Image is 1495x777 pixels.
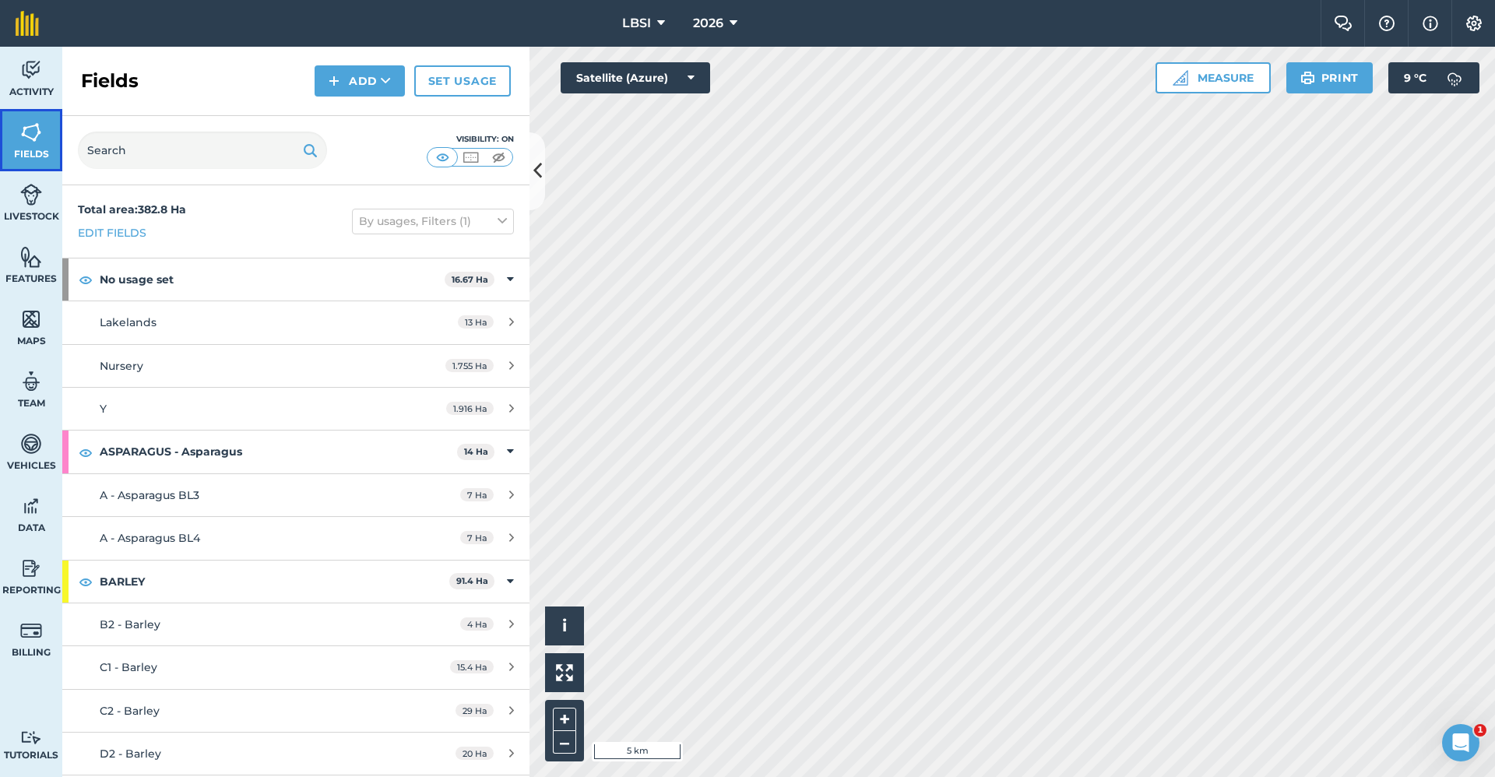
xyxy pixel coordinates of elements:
[1173,70,1188,86] img: Ruler icon
[1439,62,1470,93] img: svg+xml;base64,PD94bWwgdmVyc2lvbj0iMS4wIiBlbmNvZGluZz0idXRmLTgiPz4KPCEtLSBHZW5lcmF0b3I6IEFkb2JlIE...
[16,11,39,36] img: fieldmargin Logo
[1442,724,1479,761] iframe: Intercom live chat
[1465,16,1483,31] img: A cog icon
[62,345,529,387] a: Nursery1.755 Ha
[62,474,529,516] a: A - Asparagus BL37 Ha
[78,132,327,169] input: Search
[100,402,107,416] span: Y
[20,730,42,745] img: svg+xml;base64,PD94bWwgdmVyc2lvbj0iMS4wIiBlbmNvZGluZz0idXRmLTgiPz4KPCEtLSBHZW5lcmF0b3I6IEFkb2JlIE...
[464,446,488,457] strong: 14 Ha
[100,431,457,473] strong: ASPARAGUS - Asparagus
[100,531,200,545] span: A - Asparagus BL4
[20,308,42,331] img: svg+xml;base64,PHN2ZyB4bWxucz0iaHR0cDovL3d3dy53My5vcmcvMjAwMC9zdmciIHdpZHRoPSI1NiIgaGVpZ2h0PSI2MC...
[78,202,186,216] strong: Total area : 382.8 Ha
[460,488,494,501] span: 7 Ha
[561,62,710,93] button: Satellite (Azure)
[1404,62,1426,93] span: 9 ° C
[1388,62,1479,93] button: 9 °C
[20,619,42,642] img: svg+xml;base64,PD94bWwgdmVyc2lvbj0iMS4wIiBlbmNvZGluZz0idXRmLTgiPz4KPCEtLSBHZW5lcmF0b3I6IEFkb2JlIE...
[329,72,339,90] img: svg+xml;base64,PHN2ZyB4bWxucz0iaHR0cDovL3d3dy53My5vcmcvMjAwMC9zdmciIHdpZHRoPSIxNCIgaGVpZ2h0PSIyNC...
[1156,62,1271,93] button: Measure
[62,301,529,343] a: Lakelands13 Ha
[553,708,576,731] button: +
[489,149,508,165] img: svg+xml;base64,PHN2ZyB4bWxucz0iaHR0cDovL3d3dy53My5vcmcvMjAwMC9zdmciIHdpZHRoPSI1MCIgaGVpZ2h0PSI0MC...
[20,245,42,269] img: svg+xml;base64,PHN2ZyB4bWxucz0iaHR0cDovL3d3dy53My5vcmcvMjAwMC9zdmciIHdpZHRoPSI1NiIgaGVpZ2h0PSI2MC...
[1423,14,1438,33] img: svg+xml;base64,PHN2ZyB4bWxucz0iaHR0cDovL3d3dy53My5vcmcvMjAwMC9zdmciIHdpZHRoPSIxNyIgaGVpZ2h0PSIxNy...
[79,443,93,462] img: svg+xml;base64,PHN2ZyB4bWxucz0iaHR0cDovL3d3dy53My5vcmcvMjAwMC9zdmciIHdpZHRoPSIxOCIgaGVpZ2h0PSIyNC...
[78,224,146,241] a: Edit fields
[414,65,511,97] a: Set usage
[62,517,529,559] a: A - Asparagus BL47 Ha
[100,488,199,502] span: A - Asparagus BL3
[1334,16,1353,31] img: Two speech bubbles overlapping with the left bubble in the forefront
[1377,16,1396,31] img: A question mark icon
[315,65,405,97] button: Add
[62,388,529,430] a: Y1.916 Ha
[62,431,529,473] div: ASPARAGUS - Asparagus14 Ha
[20,557,42,580] img: svg+xml;base64,PD94bWwgdmVyc2lvbj0iMS4wIiBlbmNvZGluZz0idXRmLTgiPz4KPCEtLSBHZW5lcmF0b3I6IEFkb2JlIE...
[427,133,514,146] div: Visibility: On
[100,258,445,301] strong: No usage set
[1474,724,1486,737] span: 1
[62,603,529,645] a: B2 - Barley4 Ha
[445,359,494,372] span: 1.755 Ha
[1286,62,1374,93] button: Print
[693,14,723,33] span: 2026
[458,315,494,329] span: 13 Ha
[460,617,494,631] span: 4 Ha
[352,209,514,234] button: By usages, Filters (1)
[62,561,529,603] div: BARLEY91.4 Ha
[20,432,42,455] img: svg+xml;base64,PD94bWwgdmVyc2lvbj0iMS4wIiBlbmNvZGluZz0idXRmLTgiPz4KPCEtLSBHZW5lcmF0b3I6IEFkb2JlIE...
[81,69,139,93] h2: Fields
[456,704,494,717] span: 29 Ha
[62,646,529,688] a: C1 - Barley15.4 Ha
[20,494,42,518] img: svg+xml;base64,PD94bWwgdmVyc2lvbj0iMS4wIiBlbmNvZGluZz0idXRmLTgiPz4KPCEtLSBHZW5lcmF0b3I6IEFkb2JlIE...
[303,141,318,160] img: svg+xml;base64,PHN2ZyB4bWxucz0iaHR0cDovL3d3dy53My5vcmcvMjAwMC9zdmciIHdpZHRoPSIxOSIgaGVpZ2h0PSIyNC...
[460,531,494,544] span: 7 Ha
[100,359,143,373] span: Nursery
[556,664,573,681] img: Four arrows, one pointing top left, one top right, one bottom right and the last bottom left
[100,315,157,329] span: Lakelands
[456,747,494,760] span: 20 Ha
[545,606,584,645] button: i
[450,660,494,673] span: 15.4 Ha
[62,258,529,301] div: No usage set16.67 Ha
[100,617,160,631] span: B2 - Barley
[100,660,157,674] span: C1 - Barley
[20,370,42,393] img: svg+xml;base64,PD94bWwgdmVyc2lvbj0iMS4wIiBlbmNvZGluZz0idXRmLTgiPz4KPCEtLSBHZW5lcmF0b3I6IEFkb2JlIE...
[20,121,42,144] img: svg+xml;base64,PHN2ZyB4bWxucz0iaHR0cDovL3d3dy53My5vcmcvMjAwMC9zdmciIHdpZHRoPSI1NiIgaGVpZ2h0PSI2MC...
[62,733,529,775] a: D2 - Barley20 Ha
[562,616,567,635] span: i
[62,690,529,732] a: C2 - Barley29 Ha
[433,149,452,165] img: svg+xml;base64,PHN2ZyB4bWxucz0iaHR0cDovL3d3dy53My5vcmcvMjAwMC9zdmciIHdpZHRoPSI1MCIgaGVpZ2h0PSI0MC...
[622,14,651,33] span: LBSI
[20,183,42,206] img: svg+xml;base64,PD94bWwgdmVyc2lvbj0iMS4wIiBlbmNvZGluZz0idXRmLTgiPz4KPCEtLSBHZW5lcmF0b3I6IEFkb2JlIE...
[553,731,576,754] button: –
[100,704,160,718] span: C2 - Barley
[1300,69,1315,87] img: svg+xml;base64,PHN2ZyB4bWxucz0iaHR0cDovL3d3dy53My5vcmcvMjAwMC9zdmciIHdpZHRoPSIxOSIgaGVpZ2h0PSIyNC...
[20,58,42,82] img: svg+xml;base64,PD94bWwgdmVyc2lvbj0iMS4wIiBlbmNvZGluZz0idXRmLTgiPz4KPCEtLSBHZW5lcmF0b3I6IEFkb2JlIE...
[100,561,449,603] strong: BARLEY
[452,274,488,285] strong: 16.67 Ha
[456,575,488,586] strong: 91.4 Ha
[461,149,480,165] img: svg+xml;base64,PHN2ZyB4bWxucz0iaHR0cDovL3d3dy53My5vcmcvMjAwMC9zdmciIHdpZHRoPSI1MCIgaGVpZ2h0PSI0MC...
[79,270,93,289] img: svg+xml;base64,PHN2ZyB4bWxucz0iaHR0cDovL3d3dy53My5vcmcvMjAwMC9zdmciIHdpZHRoPSIxOCIgaGVpZ2h0PSIyNC...
[79,572,93,591] img: svg+xml;base64,PHN2ZyB4bWxucz0iaHR0cDovL3d3dy53My5vcmcvMjAwMC9zdmciIHdpZHRoPSIxOCIgaGVpZ2h0PSIyNC...
[446,402,494,415] span: 1.916 Ha
[100,747,161,761] span: D2 - Barley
